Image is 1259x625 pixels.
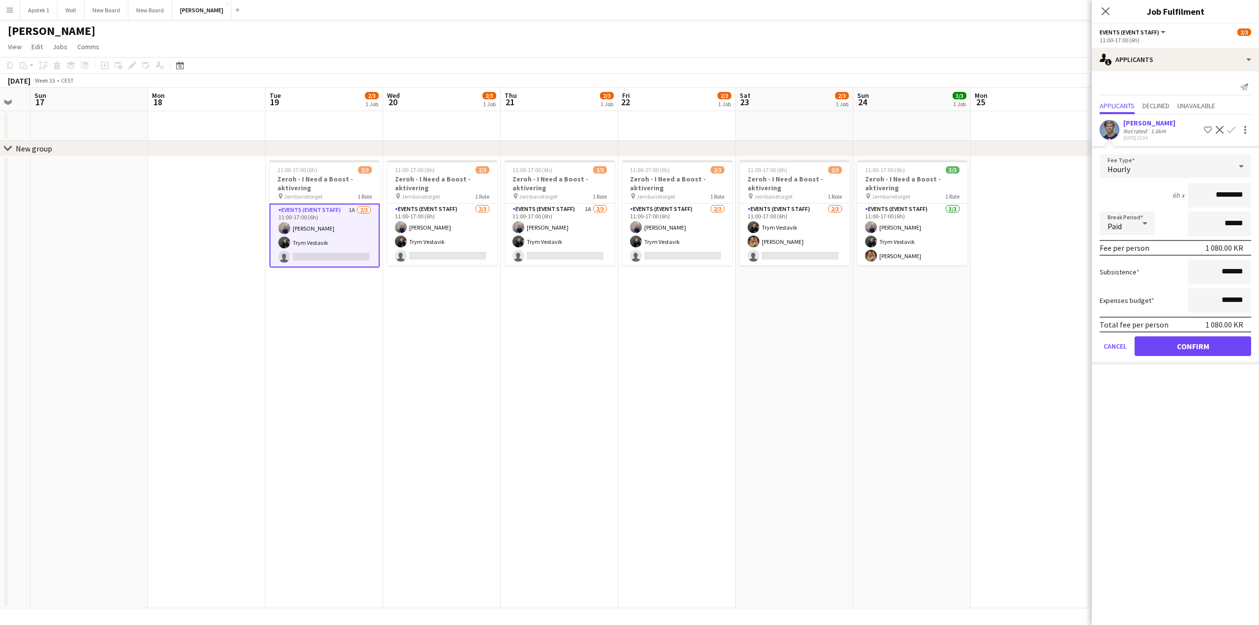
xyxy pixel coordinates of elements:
span: 11:00-17:00 (6h) [277,166,317,174]
span: Jernbanetorget [636,193,675,200]
app-card-role: Events (Event Staff)2/311:00-17:00 (6h)[PERSON_NAME]Trym Vestavik [622,204,732,266]
span: 11:00-17:00 (6h) [748,166,787,174]
span: 25 [973,96,988,108]
span: 1 Role [828,193,842,200]
span: 1 Role [475,193,489,200]
div: Not rated [1123,127,1149,135]
span: 11:00-17:00 (6h) [865,166,905,174]
button: Apotek 1 [20,0,58,20]
div: 1 Job [718,100,731,108]
div: 1 Job [953,100,966,108]
button: New Board [128,0,172,20]
app-card-role: Events (Event Staff)1A2/311:00-17:00 (6h)[PERSON_NAME]Trym Vestavik [505,204,615,266]
span: 2/3 [482,92,496,99]
span: 3/3 [953,92,966,99]
span: Edit [31,42,43,51]
span: 17 [33,96,46,108]
div: New group [16,144,52,153]
span: 2/3 [711,166,724,174]
span: 1 Role [710,193,724,200]
app-job-card: 11:00-17:00 (6h)2/3Zeroh - I Need a Boost - aktivering Jernbanetorget1 RoleEvents (Event Staff)2/... [387,160,497,266]
div: 1 Job [600,100,613,108]
h3: Zeroh - I Need a Boost - aktivering [857,175,967,192]
h3: Zeroh - I Need a Boost - aktivering [505,175,615,192]
span: Applicants [1100,102,1135,109]
span: 1 Role [358,193,372,200]
span: Jernbanetorget [871,193,910,200]
div: 1 080.00 KR [1205,243,1243,253]
span: 2/3 [718,92,731,99]
span: 22 [621,96,630,108]
span: Jernbanetorget [284,193,323,200]
app-card-role: Events (Event Staff)1A2/311:00-17:00 (6h)[PERSON_NAME]Trym Vestavik [270,204,380,268]
h3: Zeroh - I Need a Boost - aktivering [387,175,497,192]
app-job-card: 11:00-17:00 (6h)2/3Zeroh - I Need a Boost - aktivering Jernbanetorget1 RoleEvents (Event Staff)1A... [270,160,380,268]
span: Mon [152,91,165,100]
span: 2/3 [600,92,614,99]
h1: [PERSON_NAME] [8,24,95,38]
button: Events (Event Staff) [1100,29,1167,36]
a: Edit [28,40,47,53]
div: 1 Job [836,100,848,108]
label: Expenses budget [1100,296,1154,305]
span: 2/3 [476,166,489,174]
button: Wolt [58,0,85,20]
span: 11:00-17:00 (6h) [630,166,670,174]
app-job-card: 11:00-17:00 (6h)2/3Zeroh - I Need a Boost - aktivering Jernbanetorget1 RoleEvents (Event Staff)2/... [740,160,850,266]
span: Paid [1108,221,1122,231]
span: Jernbanetorget [401,193,440,200]
span: 2/3 [358,166,372,174]
div: 6h x [1172,191,1184,200]
h3: Zeroh - I Need a Boost - aktivering [622,175,732,192]
div: 1 Job [365,100,378,108]
span: 11:00-17:00 (6h) [512,166,552,174]
button: New Board [85,0,128,20]
app-card-role: Events (Event Staff)2/311:00-17:00 (6h)[PERSON_NAME]Trym Vestavik [387,204,497,266]
button: Confirm [1135,336,1251,356]
span: 1 Role [593,193,607,200]
app-job-card: 11:00-17:00 (6h)2/3Zeroh - I Need a Boost - aktivering Jernbanetorget1 RoleEvents (Event Staff)2/... [622,160,732,266]
h3: Zeroh - I Need a Boost - aktivering [270,175,380,192]
span: Fri [622,91,630,100]
span: Thu [505,91,517,100]
h3: Zeroh - I Need a Boost - aktivering [740,175,850,192]
app-card-role: Events (Event Staff)3/311:00-17:00 (6h)[PERSON_NAME]Trym Vestavik[PERSON_NAME] [857,204,967,266]
app-job-card: 11:00-17:00 (6h)2/3Zeroh - I Need a Boost - aktivering Jernbanetorget1 RoleEvents (Event Staff)1A... [505,160,615,266]
a: Jobs [49,40,71,53]
span: Tue [270,91,281,100]
span: 2/3 [835,92,849,99]
span: Mon [975,91,988,100]
div: Total fee per person [1100,320,1169,329]
div: 1 Job [483,100,496,108]
div: Applicants [1092,48,1259,71]
label: Subsistence [1100,268,1139,276]
div: 1 080.00 KR [1205,320,1243,329]
div: [DATE] 12:04 [1123,135,1175,141]
span: Declined [1142,102,1169,109]
span: 2/3 [365,92,379,99]
span: 23 [738,96,750,108]
a: Comms [73,40,103,53]
div: 1.6km [1149,127,1168,135]
span: Comms [77,42,99,51]
button: [PERSON_NAME] [172,0,232,20]
app-job-card: 11:00-17:00 (6h)3/3Zeroh - I Need a Boost - aktivering Jernbanetorget1 RoleEvents (Event Staff)3/... [857,160,967,266]
span: Jernbanetorget [519,193,558,200]
span: 20 [386,96,400,108]
div: CEST [61,77,74,84]
span: 3/3 [946,166,959,174]
div: Fee per person [1100,243,1149,253]
span: Sat [740,91,750,100]
span: 11:00-17:00 (6h) [395,166,435,174]
div: 11:00-17:00 (6h) [1100,36,1251,44]
span: 1 Role [945,193,959,200]
span: Jernbanetorget [754,193,793,200]
a: View [4,40,26,53]
button: Cancel [1100,336,1131,356]
app-card-role: Events (Event Staff)2/311:00-17:00 (6h)Trym Vestavik[PERSON_NAME] [740,204,850,266]
span: 18 [150,96,165,108]
span: 2/3 [828,166,842,174]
